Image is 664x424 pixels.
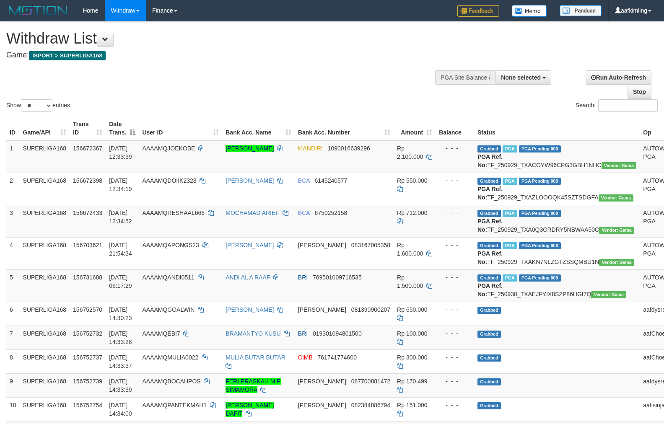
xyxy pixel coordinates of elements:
span: Rp 151.000 [397,402,427,408]
a: [PERSON_NAME] DAFIT [226,402,274,417]
td: 1 [6,140,20,173]
div: - - - [439,353,471,362]
label: Show entries [6,99,70,112]
a: [PERSON_NAME] [226,242,274,248]
span: Copy 761741774600 to clipboard [318,354,357,361]
span: AAAAMQANDI0511 [142,274,195,281]
td: TF_250929_TXAKN7NLZGTZSSQMBU1N [474,237,640,269]
th: Bank Acc. Number: activate to sort column ascending [295,116,394,140]
td: TF_250929_TXA0Q3CRDRY5NBWAA50C [474,205,640,237]
td: TF_250929_TXAZLOOOQK45SZTSDGFA [474,173,640,205]
span: AAAAMQJOEKOBE [142,145,195,152]
span: Marked by aafchhiseyha [503,242,517,249]
span: [DATE] 21:54:34 [109,242,132,257]
span: Vendor URL: https://trx31.1velocity.biz [602,162,637,169]
span: [DATE] 14:33:39 [109,378,132,393]
span: [DATE] 14:33:37 [109,354,132,369]
td: 9 [6,373,20,397]
b: PGA Ref. No: [477,186,503,201]
img: panduan.png [560,5,602,16]
h4: Game: [6,51,434,59]
img: Button%20Memo.svg [512,5,547,17]
th: Bank Acc. Name: activate to sort column ascending [222,116,295,140]
span: ISPORT > SUPERLIGA168 [29,51,106,60]
button: None selected [495,70,551,85]
span: Grabbed [477,242,501,249]
span: Copy 1090016639296 to clipboard [328,145,370,152]
td: SUPERLIGA168 [20,326,70,349]
div: - - - [439,241,471,249]
span: [DATE] 14:34:00 [109,402,132,417]
span: [DATE] 12:33:39 [109,145,132,160]
th: Status [474,116,640,140]
b: PGA Ref. No: [477,218,503,233]
span: 156752737 [73,354,102,361]
span: Grabbed [477,354,501,362]
span: [DATE] 06:17:29 [109,274,132,289]
div: - - - [439,305,471,314]
td: 7 [6,326,20,349]
span: Grabbed [477,402,501,409]
h1: Withdraw List [6,30,434,47]
span: [DATE] 12:34:52 [109,209,132,225]
a: [PERSON_NAME] [226,145,274,152]
span: 156703621 [73,242,102,248]
span: Vendor URL: https://trx31.1velocity.biz [599,227,634,234]
div: - - - [439,176,471,185]
div: PGA Site Balance / [435,70,495,85]
td: SUPERLIGA168 [20,140,70,173]
th: Balance [436,116,474,140]
span: [PERSON_NAME] [298,306,346,313]
div: - - - [439,144,471,153]
td: SUPERLIGA168 [20,269,70,302]
span: 156731688 [73,274,102,281]
span: Rp 170.499 [397,378,427,385]
td: 10 [6,397,20,421]
span: [PERSON_NAME] [298,378,346,385]
span: Rp 550.000 [397,177,427,184]
span: AAAAMQDOIIK2323 [142,177,196,184]
span: BCA [298,177,310,184]
span: Vendor URL: https://trx31.1velocity.biz [591,291,626,298]
span: AAAAMQPANTEKMAH1 [142,402,207,408]
span: MANDIRI [298,145,323,152]
div: - - - [439,209,471,217]
span: Vendor URL: https://trx31.1velocity.biz [599,194,634,202]
span: 156752754 [73,402,102,408]
td: SUPERLIGA168 [20,237,70,269]
img: Feedback.jpg [457,5,499,17]
span: Vendor URL: https://trx31.1velocity.biz [599,259,634,266]
td: 5 [6,269,20,302]
span: AAAAMQRESHAAL666 [142,209,205,216]
span: 156752570 [73,306,102,313]
span: Rp 712.000 [397,209,427,216]
a: [PERSON_NAME] [226,306,274,313]
span: Copy 087700881472 to clipboard [351,378,390,385]
td: 6 [6,302,20,326]
span: Marked by aafromsomean [503,274,517,282]
td: 2 [6,173,20,205]
span: 156752732 [73,330,102,337]
span: Copy 083167005358 to clipboard [351,242,390,248]
td: SUPERLIGA168 [20,173,70,205]
a: BRAMANTYO KUSU [226,330,280,337]
span: 156672398 [73,177,102,184]
a: FERI PRASKAH M P SIMAMORA [226,378,280,393]
span: BCA [298,209,310,216]
span: Copy 081390900207 to clipboard [351,306,390,313]
span: [DATE] 12:34:19 [109,177,132,192]
th: Game/API: activate to sort column ascending [20,116,70,140]
span: [PERSON_NAME] [298,242,346,248]
th: Amount: activate to sort column ascending [394,116,436,140]
td: 8 [6,349,20,373]
span: Grabbed [477,331,501,338]
span: Rp 2.100.000 [397,145,423,160]
span: BRI [298,274,308,281]
span: Grabbed [477,274,501,282]
span: Marked by aafsengchandara [503,145,517,153]
th: Trans ID: activate to sort column ascending [70,116,106,140]
span: None selected [501,74,541,81]
span: Marked by aafsoycanthlai [503,210,517,217]
span: Rp 100.000 [397,330,427,337]
th: User ID: activate to sort column ascending [139,116,222,140]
